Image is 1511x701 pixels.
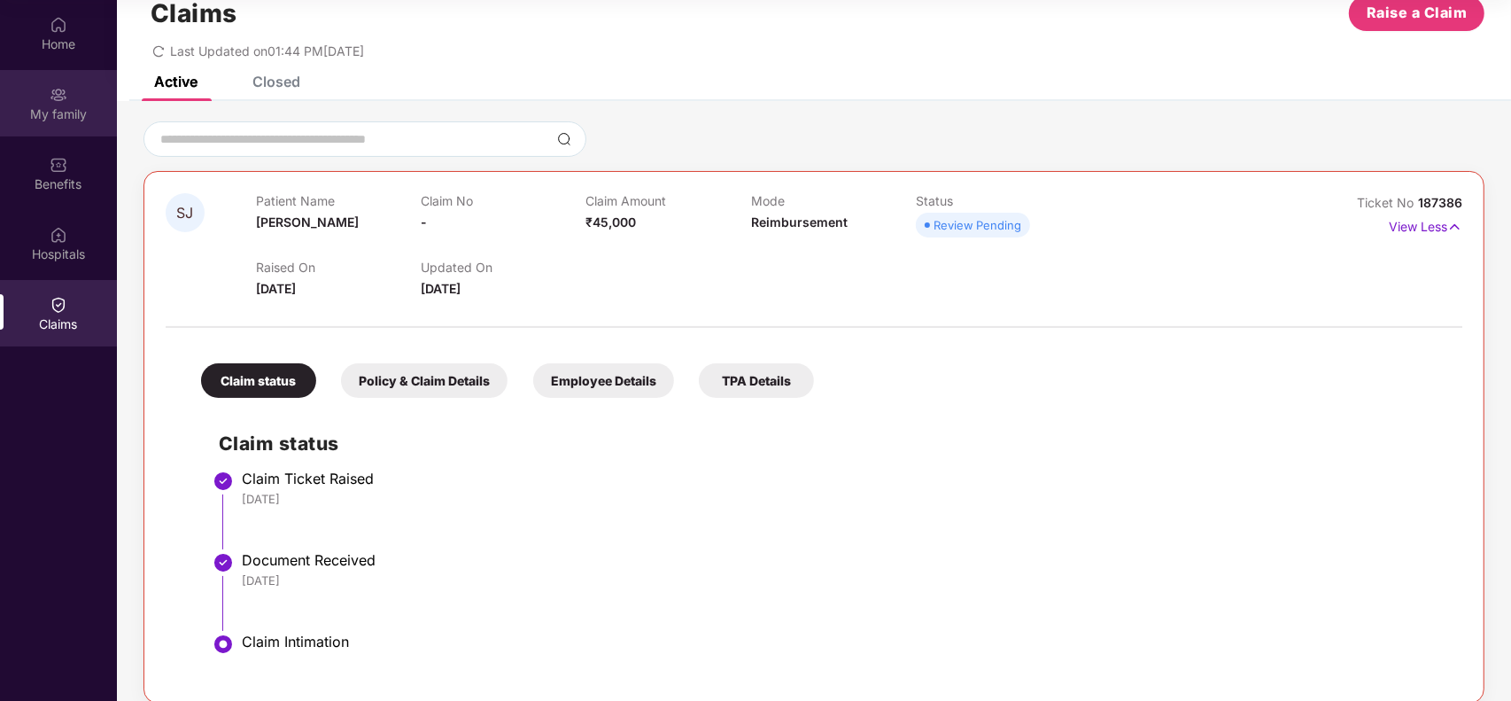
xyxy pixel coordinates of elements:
p: Raised On [256,260,421,275]
span: [DATE] [256,281,296,296]
p: Claim Amount [585,193,750,208]
div: Claim Intimation [242,633,1445,650]
p: View Less [1389,213,1462,237]
div: Policy & Claim Details [341,363,508,398]
img: svg+xml;base64,PHN2ZyB3aWR0aD0iMjAiIGhlaWdodD0iMjAiIHZpZXdCb3g9IjAgMCAyMCAyMCIgZmlsbD0ibm9uZSIgeG... [50,86,67,104]
p: Mode [751,193,916,208]
div: Active [154,73,198,90]
p: Updated On [421,260,585,275]
span: [DATE] [421,281,461,296]
h2: Claim status [219,429,1445,458]
div: Claim status [201,363,316,398]
div: TPA Details [699,363,814,398]
div: [DATE] [242,491,1445,507]
div: Employee Details [533,363,674,398]
img: svg+xml;base64,PHN2ZyBpZD0iU2VhcmNoLTMyeDMyIiB4bWxucz0iaHR0cDovL3d3dy53My5vcmcvMjAwMC9zdmciIHdpZH... [557,132,571,146]
img: svg+xml;base64,PHN2ZyB4bWxucz0iaHR0cDovL3d3dy53My5vcmcvMjAwMC9zdmciIHdpZHRoPSIxNyIgaGVpZ2h0PSIxNy... [1447,217,1462,237]
span: redo [152,43,165,58]
span: Raise a Claim [1367,2,1468,24]
span: [PERSON_NAME] [256,214,359,230]
img: svg+xml;base64,PHN2ZyBpZD0iU3RlcC1Eb25lLTMyeDMyIiB4bWxucz0iaHR0cDovL3d3dy53My5vcmcvMjAwMC9zdmciIH... [213,552,234,573]
div: [DATE] [242,572,1445,588]
div: Review Pending [934,216,1021,234]
div: Document Received [242,551,1445,569]
span: - [421,214,427,230]
img: svg+xml;base64,PHN2ZyBpZD0iQ2xhaW0iIHhtbG5zPSJodHRwOi8vd3d3LnczLm9yZy8yMDAwL3N2ZyIgd2lkdGg9IjIwIi... [50,296,67,314]
img: svg+xml;base64,PHN2ZyBpZD0iU3RlcC1BY3RpdmUtMzJ4MzIiIHhtbG5zPSJodHRwOi8vd3d3LnczLm9yZy8yMDAwL3N2Zy... [213,634,234,655]
span: 187386 [1418,195,1462,210]
img: svg+xml;base64,PHN2ZyBpZD0iSG9zcGl0YWxzIiB4bWxucz0iaHR0cDovL3d3dy53My5vcmcvMjAwMC9zdmciIHdpZHRoPS... [50,226,67,244]
img: svg+xml;base64,PHN2ZyBpZD0iU3RlcC1Eb25lLTMyeDMyIiB4bWxucz0iaHR0cDovL3d3dy53My5vcmcvMjAwMC9zdmciIH... [213,471,234,492]
div: Claim Ticket Raised [242,470,1445,487]
span: ₹45,000 [585,214,636,230]
span: Reimbursement [751,214,848,230]
span: Last Updated on 01:44 PM[DATE] [170,43,364,58]
p: Patient Name [256,193,421,208]
img: svg+xml;base64,PHN2ZyBpZD0iQmVuZWZpdHMiIHhtbG5zPSJodHRwOi8vd3d3LnczLm9yZy8yMDAwL3N2ZyIgd2lkdGg9Ij... [50,156,67,174]
p: Status [916,193,1081,208]
p: Claim No [421,193,585,208]
div: Closed [252,73,300,90]
span: SJ [177,206,194,221]
span: Ticket No [1357,195,1418,210]
img: svg+xml;base64,PHN2ZyBpZD0iSG9tZSIgeG1sbnM9Imh0dHA6Ly93d3cudzMub3JnLzIwMDAvc3ZnIiB3aWR0aD0iMjAiIG... [50,16,67,34]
